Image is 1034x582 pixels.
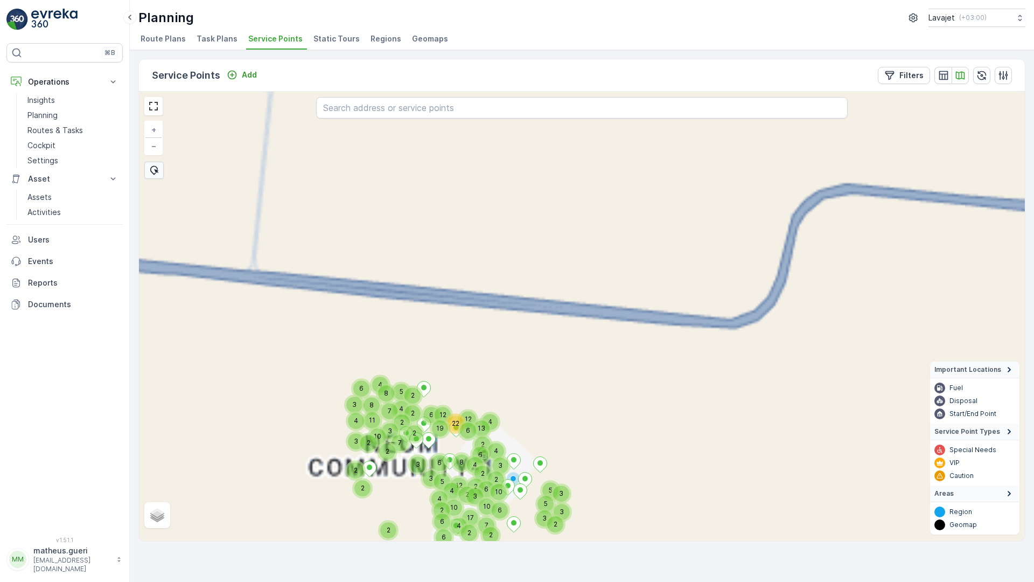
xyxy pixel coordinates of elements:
span: Task Plans [197,33,237,44]
div: 2 [488,472,504,488]
p: Activities [27,207,61,218]
div: 2 [547,516,563,532]
div: 10 [369,428,386,445]
div: 4 [451,518,467,534]
div: 10 [369,428,376,435]
div: 3 [410,456,426,473]
img: logo_light-DOdMpM7g.png [31,9,78,30]
div: 2 [394,414,410,431]
div: 2 [467,479,484,495]
div: 3 [423,470,429,477]
p: VIP [949,459,960,467]
p: Planning [138,9,194,26]
div: 6 [434,514,450,530]
div: 3 [553,486,560,492]
div: 12 [435,407,451,423]
a: Documents [6,294,123,315]
a: Routes & Tasks [23,123,123,138]
div: 2 [404,387,421,404]
p: Documents [28,299,118,310]
div: 10 [446,500,452,506]
div: 19 [432,420,448,436]
div: 2 [406,425,413,432]
div: 2 [360,435,376,451]
div: 11 [364,412,371,419]
div: 3 [348,433,364,449]
p: Routes & Tasks [27,125,83,136]
div: 8 [453,454,460,461]
span: Regions [371,33,401,44]
a: Reports [6,272,123,294]
div: 12 [451,477,467,494]
div: 2 [360,435,367,441]
div: 3 [346,397,353,403]
div: MM [9,551,26,568]
summary: Service Point Types [930,424,1019,440]
div: 12 [460,411,466,418]
div: 4 [444,483,460,499]
div: 3 [536,510,543,517]
button: Asset [6,168,123,190]
p: [EMAIL_ADDRESS][DOMAIN_NAME] [33,556,111,573]
div: 3 [467,488,483,504]
div: 4 [467,457,483,473]
p: Add [242,70,257,80]
div: 6 [423,407,439,423]
div: 7 [381,403,397,419]
div: 8 [378,385,394,401]
span: Route Plans [141,33,186,44]
span: Service Point Types [934,427,1000,436]
div: 6 [436,529,442,536]
div: 2 [354,480,371,496]
p: Disposal [949,397,977,405]
p: Fuel [949,384,963,392]
div: 2 [404,405,421,421]
div: 6 [353,380,369,397]
div: 6 [478,481,494,497]
div: 10 [491,484,507,500]
p: Settings [27,155,58,166]
span: Important Locations [934,365,1001,374]
div: 3 [467,488,473,495]
div: 2 [379,444,386,450]
div: 5 [393,384,409,400]
p: Region [949,508,972,516]
div: 12 [460,411,476,427]
input: Search address or service points [316,97,848,119]
div: 3 [348,433,354,440]
span: + [151,125,156,134]
a: Zoom In [145,122,162,138]
div: 4 [393,401,400,407]
summary: Important Locations [930,362,1019,378]
p: Geomap [949,521,977,529]
div: 3 [553,486,569,502]
a: Zoom Out [145,138,162,154]
div: 3 [554,504,570,520]
div: 2 [434,502,450,518]
p: Special Needs [949,446,996,454]
p: Cockpit [27,140,55,151]
div: 2 [380,522,387,529]
div: 7 [478,517,494,533]
button: Add [222,68,261,81]
div: Bulk Select [144,162,164,179]
div: 6 [460,422,466,429]
div: 2 [347,462,354,469]
div: 11 [364,412,380,428]
div: 6 [423,407,430,413]
p: Service Points [152,68,220,83]
a: View Fullscreen [145,98,162,114]
div: 2 [474,436,481,443]
div: 6 [460,422,476,439]
div: 13 [473,420,490,436]
div: 6 [472,447,488,463]
div: 7 [381,403,388,410]
div: 2 [380,522,396,538]
button: MMmatheus.gueri[EMAIL_ADDRESS][DOMAIN_NAME] [6,545,123,573]
span: Areas [934,489,954,498]
div: 4 [393,401,409,417]
div: 8 [453,454,470,470]
div: 2 [474,466,481,472]
div: 2 [483,527,489,533]
div: 6 [472,447,479,453]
